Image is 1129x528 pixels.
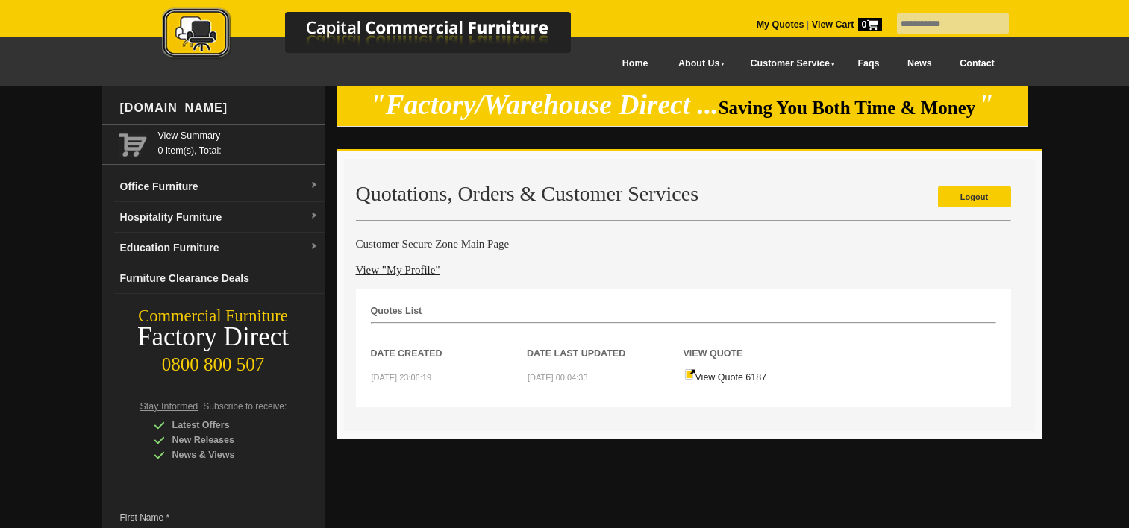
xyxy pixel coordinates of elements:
div: Commercial Furniture [102,306,325,327]
a: View Summary [158,128,319,143]
a: Hospitality Furnituredropdown [114,202,325,233]
small: [DATE] 00:04:33 [528,373,588,382]
div: Latest Offers [154,418,295,433]
img: Quote-icon [684,368,695,380]
span: Saving You Both Time & Money [719,98,976,118]
a: Logout [938,186,1011,207]
em: "Factory/Warehouse Direct ... [370,89,719,120]
a: Furniture Clearance Deals [114,263,325,294]
img: dropdown [310,181,319,190]
a: My Quotes [757,19,804,30]
h4: Customer Secure Zone Main Page [356,236,1011,251]
small: [DATE] 23:06:19 [372,373,432,382]
th: Date Last Updated [527,324,684,361]
div: New Releases [154,433,295,447]
a: View Cart0 [809,19,881,30]
img: Capital Commercial Furniture Logo [121,7,643,62]
a: Capital Commercial Furniture Logo [121,7,643,66]
div: Factory Direct [102,327,325,348]
span: Stay Informed [140,401,198,412]
a: Contact [945,47,1008,81]
em: " [978,89,994,120]
a: Customer Service [734,47,843,81]
span: 0 [858,18,882,31]
th: View Quote [684,324,840,361]
a: View "My Profile" [356,264,440,276]
h2: Quotations, Orders & Customer Services [356,183,1011,205]
img: dropdown [310,212,319,221]
span: Subscribe to receive: [203,401,287,412]
strong: Quotes List [371,306,422,316]
span: 0 item(s), Total: [158,128,319,156]
a: About Us [662,47,734,81]
div: News & Views [154,447,295,462]
a: Education Furnituredropdown [114,233,325,263]
img: dropdown [310,242,319,251]
div: 0800 800 507 [102,347,325,375]
span: First Name * [120,510,287,525]
th: Date Created [371,324,528,361]
a: Faqs [844,47,894,81]
a: View Quote 6187 [684,372,767,383]
a: News [893,47,945,81]
a: Office Furnituredropdown [114,172,325,202]
div: [DOMAIN_NAME] [114,86,325,131]
strong: View Cart [812,19,882,30]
